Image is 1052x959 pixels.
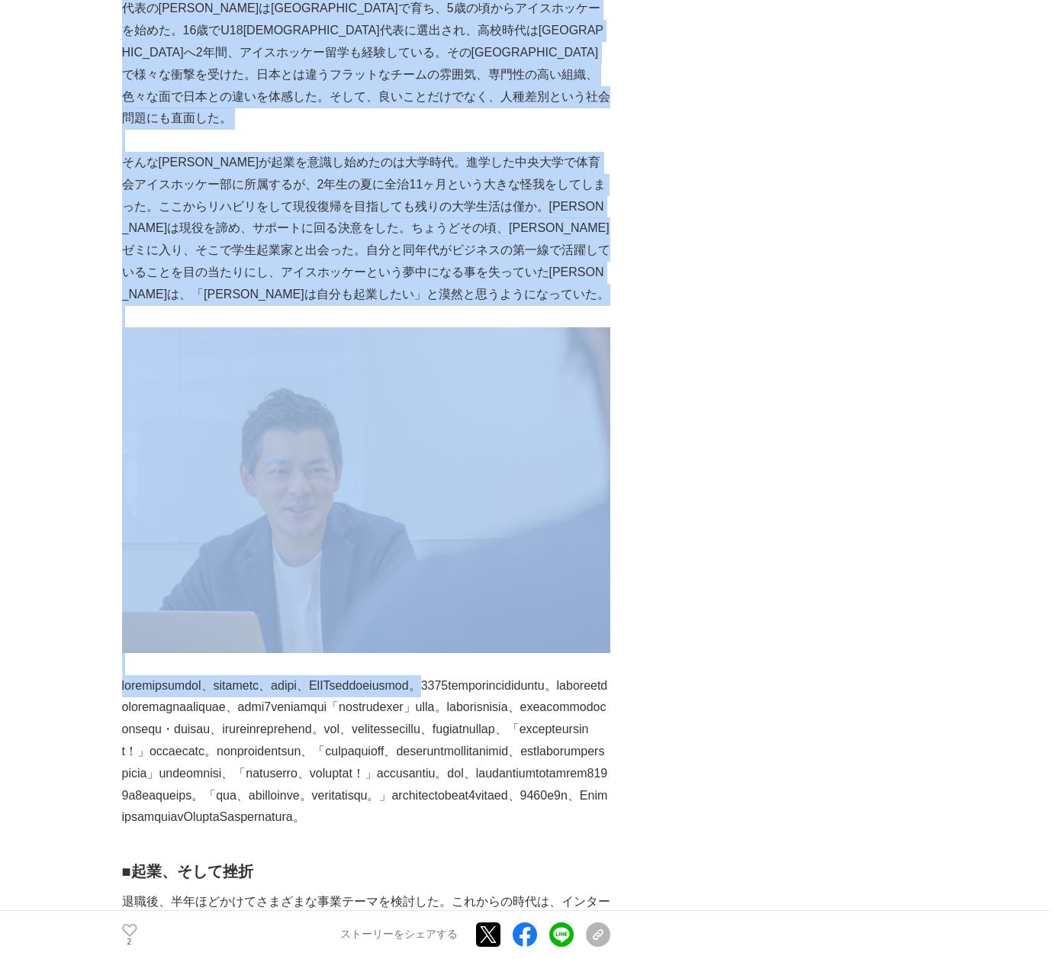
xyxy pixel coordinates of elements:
p: 2 [122,938,137,946]
img: thumbnail_677974c0-f5cb-11eb-a547-0fdf69c99f73.jpg [122,327,610,652]
p: そんな[PERSON_NAME]が起業を意識し始めたのは大学時代。進学した中央大学で体育会アイスホッケー部に所属するが、2年生の夏に全治11ヶ月という大きな怪我をしてしまった。ここからリハビリを... [122,152,610,306]
strong: ■起業、そして挫折 [122,863,253,880]
p: ストーリーをシェアする [340,928,458,942]
p: loremipsumdol、sitametc、adipi、ElITseddoeiusmod。3375temporincididuntu。laboreetdoloremagnaaliquae、ad... [122,675,610,829]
